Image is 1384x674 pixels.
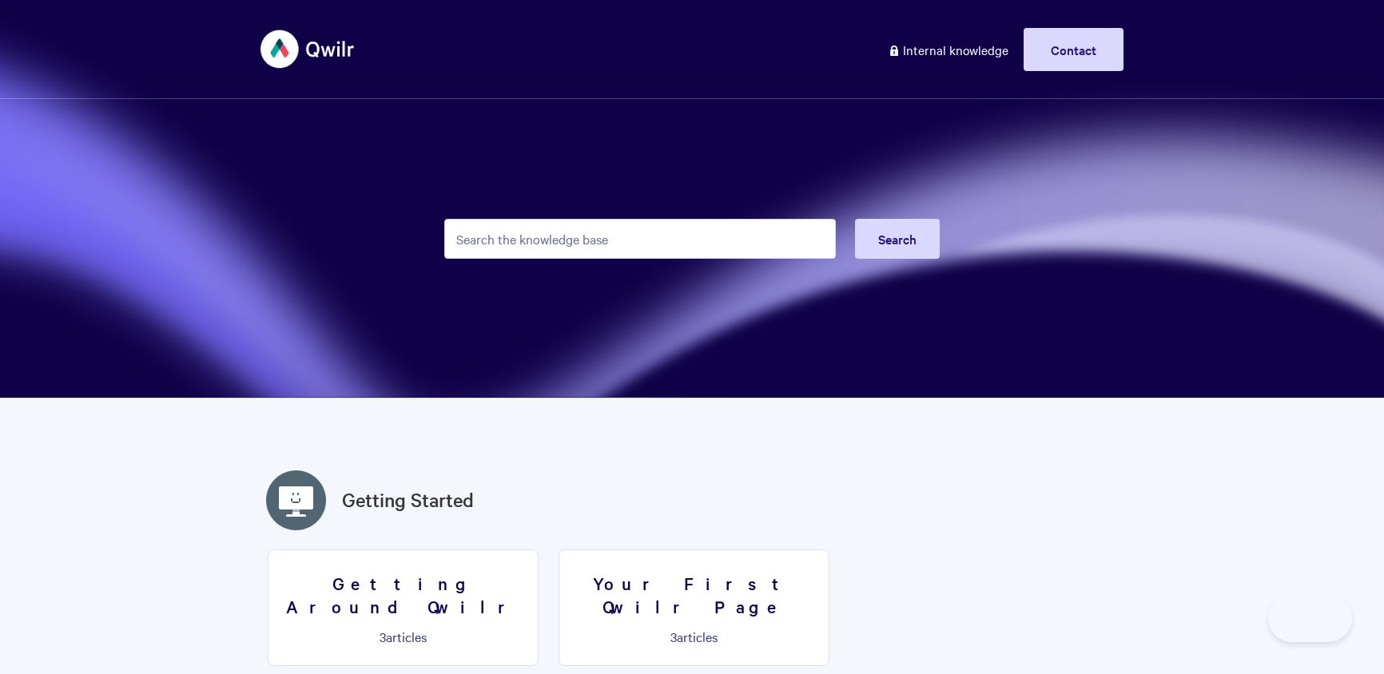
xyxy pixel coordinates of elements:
button: Search [855,219,940,259]
a: Your First Qwilr Page 3articles [559,549,829,666]
span: 3 [380,628,386,645]
p: articles [569,629,819,644]
span: 3 [670,628,677,645]
h3: Your First Qwilr Page [569,572,819,617]
p: articles [278,629,528,644]
img: Qwilr Help Center [260,19,356,79]
a: Getting Started [342,486,474,514]
a: Getting Around Qwilr 3articles [268,549,539,666]
iframe: Toggle Customer Support [1268,594,1352,642]
a: Internal knowledge [876,28,1020,71]
h3: Getting Around Qwilr [278,572,528,617]
input: Search the knowledge base [444,219,836,259]
span: Search [878,230,917,248]
a: Contact [1024,28,1124,71]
